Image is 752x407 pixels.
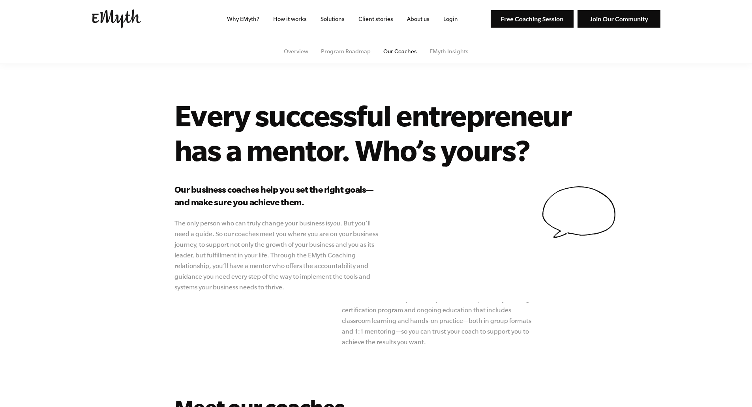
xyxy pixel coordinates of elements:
[321,48,371,54] a: Program Roadmap
[174,183,382,208] h3: Our business coaches help you set the right goals—and make sure you achieve them.
[174,218,382,293] p: The only person who can truly change your business is . But you’ll need a guide. So our coaches m...
[429,48,469,54] a: EMyth Insights
[330,219,340,227] i: you
[342,273,534,347] p: Our coaches are trained in both Our Approach and our comprehensive curriculum and we’re proud to ...
[284,48,308,54] a: Overview
[174,98,616,167] h1: Every successful entrepreneur has a mentor. Who’s yours?
[92,9,141,28] img: EMyth
[491,10,574,28] img: Free Coaching Session
[578,10,660,28] img: Join Our Community
[383,48,417,54] a: Our Coaches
